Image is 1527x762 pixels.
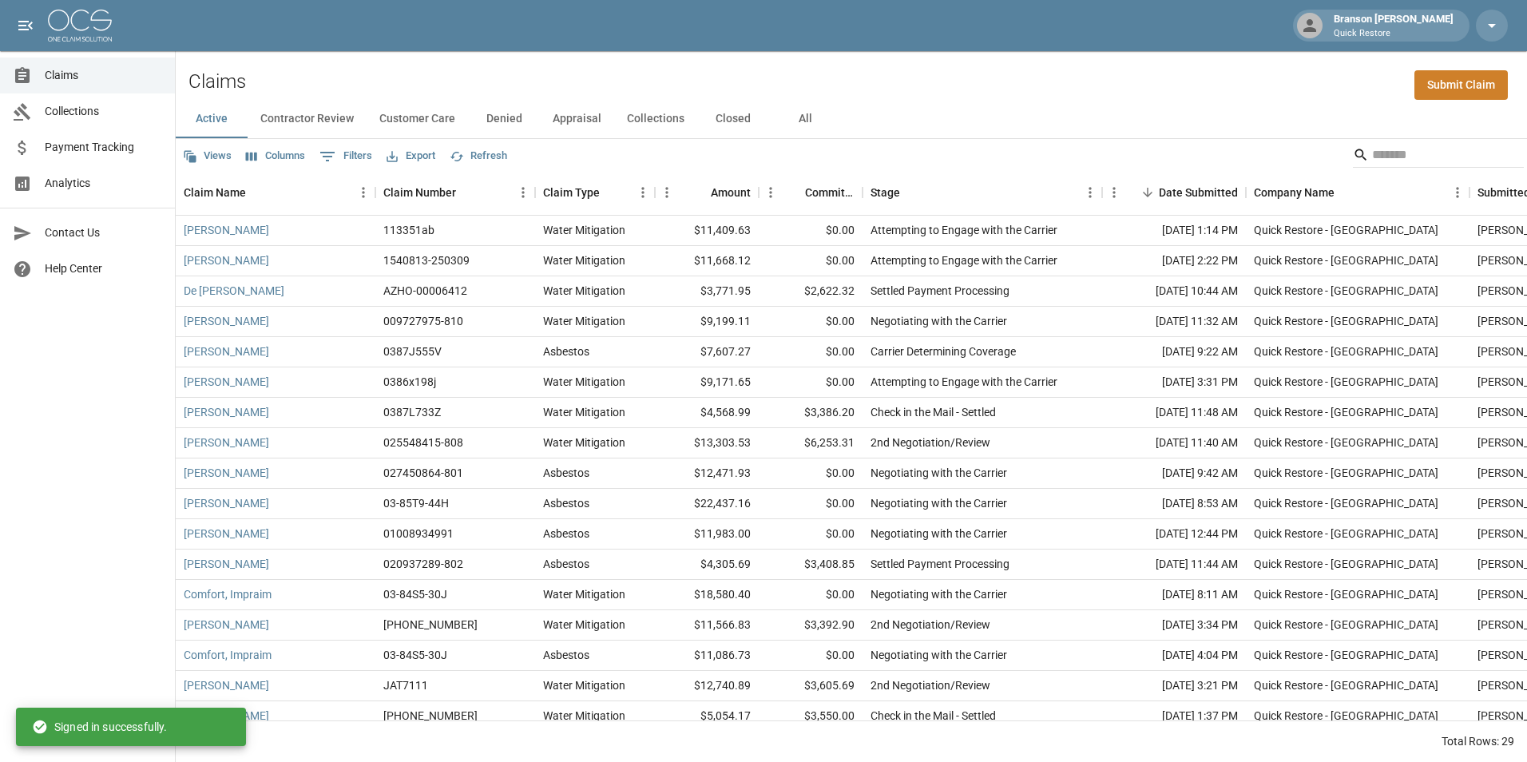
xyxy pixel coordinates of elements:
[383,708,478,724] div: 300-0351571-2025
[184,617,269,633] a: [PERSON_NAME]
[711,170,751,215] div: Amount
[759,367,863,398] div: $0.00
[383,586,447,602] div: 03-84S5-30J
[871,374,1057,390] div: Attempting to Engage with the Carrier
[655,550,759,580] div: $4,305.69
[871,526,1007,542] div: Negotiating with the Carrier
[176,170,375,215] div: Claim Name
[759,550,863,580] div: $3,408.85
[1254,170,1335,215] div: Company Name
[1254,586,1438,602] div: Quick Restore - Tucson
[184,435,269,450] a: [PERSON_NAME]
[1102,170,1246,215] div: Date Submitted
[759,216,863,246] div: $0.00
[759,580,863,610] div: $0.00
[1102,428,1246,458] div: [DATE] 11:40 AM
[543,252,625,268] div: Water Mitigation
[543,708,625,724] div: Water Mitigation
[543,617,625,633] div: Water Mitigation
[871,252,1057,268] div: Attempting to Engage with the Carrier
[383,495,449,511] div: 03-85T9-44H
[759,246,863,276] div: $0.00
[759,337,863,367] div: $0.00
[1246,170,1469,215] div: Company Name
[1254,252,1438,268] div: Quick Restore - Tucson
[871,586,1007,602] div: Negotiating with the Carrier
[759,610,863,641] div: $3,392.90
[871,313,1007,329] div: Negotiating with the Carrier
[383,252,470,268] div: 1540813-250309
[1334,27,1454,41] p: Quick Restore
[1102,398,1246,428] div: [DATE] 11:48 AM
[543,404,625,420] div: Water Mitigation
[863,170,1102,215] div: Stage
[600,181,622,204] button: Sort
[1254,677,1438,693] div: Quick Restore - Tucson
[1102,671,1246,701] div: [DATE] 3:21 PM
[871,222,1057,238] div: Attempting to Engage with the Carrier
[543,222,625,238] div: Water Mitigation
[871,708,996,724] div: Check in the Mail - Settled
[769,100,841,138] button: All
[759,428,863,458] div: $6,253.31
[184,313,269,329] a: [PERSON_NAME]
[871,556,1009,572] div: Settled Payment Processing
[1102,610,1246,641] div: [DATE] 3:34 PM
[383,374,436,390] div: 0386x198j
[1102,246,1246,276] div: [DATE] 2:22 PM
[655,276,759,307] div: $3,771.95
[1254,708,1438,724] div: Quick Restore - Tucson
[1254,343,1438,359] div: Quick Restore - Tucson
[871,465,1007,481] div: Negotiating with the Carrier
[655,428,759,458] div: $13,303.53
[1442,733,1514,749] div: Total Rows: 29
[655,489,759,519] div: $22,437.16
[871,435,990,450] div: 2nd Negotiation/Review
[1078,181,1102,204] button: Menu
[759,489,863,519] div: $0.00
[535,170,655,215] div: Claim Type
[759,398,863,428] div: $3,386.20
[871,495,1007,511] div: Negotiating with the Carrier
[1254,526,1438,542] div: Quick Restore - Tucson
[900,181,922,204] button: Sort
[184,647,272,663] a: Comfort, Impraim
[655,170,759,215] div: Amount
[1159,170,1238,215] div: Date Submitted
[871,647,1007,663] div: Negotiating with the Carrier
[1102,641,1246,671] div: [DATE] 4:04 PM
[246,181,268,204] button: Sort
[1254,465,1438,481] div: Quick Restore - Tucson
[45,67,162,84] span: Claims
[1254,617,1438,633] div: Quick Restore - Tucson
[1102,489,1246,519] div: [DATE] 8:53 AM
[871,170,900,215] div: Stage
[184,586,272,602] a: Comfort, Impraim
[631,181,655,204] button: Menu
[543,526,589,542] div: Asbestos
[655,246,759,276] div: $11,668.12
[367,100,468,138] button: Customer Care
[1446,181,1469,204] button: Menu
[1254,222,1438,238] div: Quick Restore - Tucson
[468,100,540,138] button: Denied
[176,100,248,138] button: Active
[184,252,269,268] a: [PERSON_NAME]
[1102,367,1246,398] div: [DATE] 3:31 PM
[188,70,246,93] h2: Claims
[184,374,269,390] a: [PERSON_NAME]
[1254,283,1438,299] div: Quick Restore - Tucson
[1254,647,1438,663] div: Quick Restore - Tucson
[45,103,162,120] span: Collections
[45,260,162,277] span: Help Center
[759,671,863,701] div: $3,605.69
[1102,550,1246,580] div: [DATE] 11:44 AM
[1254,495,1438,511] div: Quick Restore - Tucson
[871,283,1009,299] div: Settled Payment Processing
[383,144,439,169] button: Export
[759,307,863,337] div: $0.00
[759,641,863,671] div: $0.00
[383,526,454,542] div: 01008934991
[759,276,863,307] div: $2,622.32
[184,222,269,238] a: [PERSON_NAME]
